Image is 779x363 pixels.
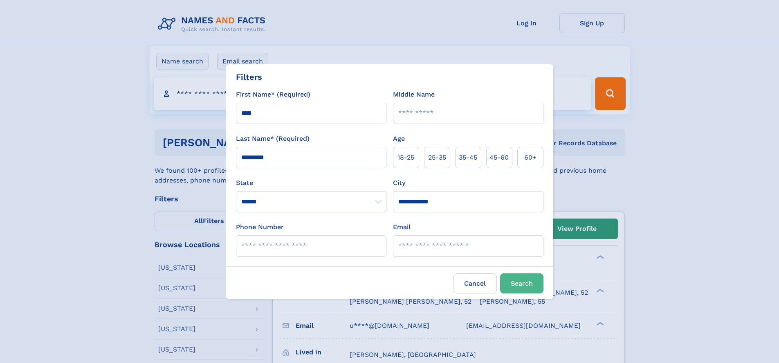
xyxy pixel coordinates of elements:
label: City [393,178,405,188]
label: Cancel [453,273,497,293]
span: 35‑45 [459,153,477,162]
label: State [236,178,386,188]
span: 18‑25 [397,153,414,162]
label: Phone Number [236,222,284,232]
label: Middle Name [393,90,435,99]
label: First Name* (Required) [236,90,310,99]
button: Search [500,273,543,293]
label: Age [393,134,405,144]
span: 60+ [524,153,537,162]
label: Last Name* (Required) [236,134,310,144]
label: Email [393,222,411,232]
div: Filters [236,71,262,83]
span: 45‑60 [489,153,509,162]
span: 25‑35 [428,153,446,162]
